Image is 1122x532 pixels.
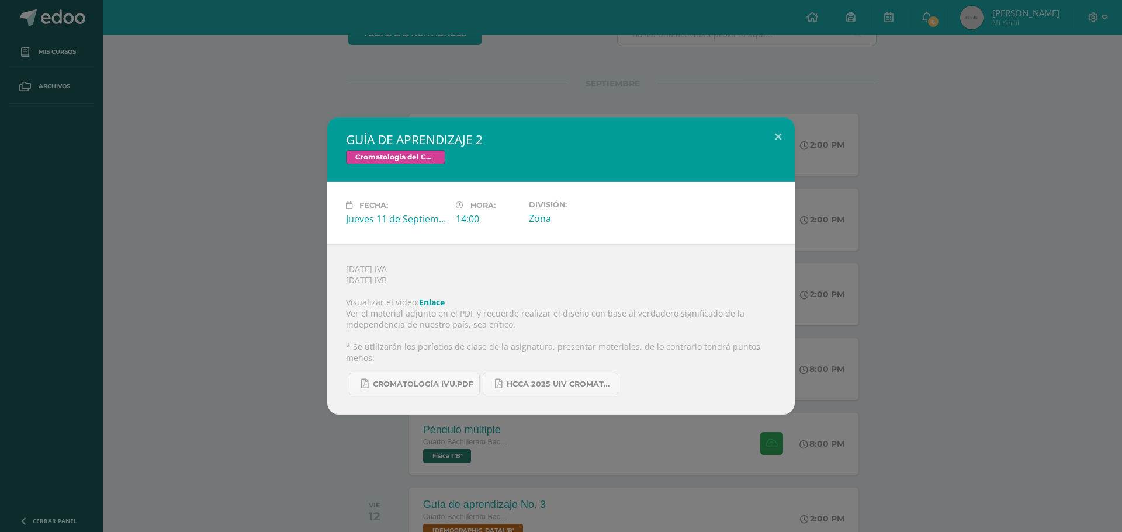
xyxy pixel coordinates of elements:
[529,212,629,225] div: Zona
[761,117,795,157] button: Close (Esc)
[456,213,520,225] div: 14:00
[373,380,473,389] span: CROMATOLOGÍA IVU.pdf
[349,373,480,395] a: CROMATOLOGÍA IVU.pdf
[529,200,629,209] label: División:
[419,297,445,308] a: Enlace
[470,201,496,210] span: Hora:
[346,213,446,225] div: Jueves 11 de Septiembre
[346,131,776,148] h2: GUÍA DE APRENDIZAJE 2
[327,244,795,415] div: [DATE] IVA [DATE] IVB Visualizar el video: Ver el material adjunto en el PDF y recuerde realizar ...
[346,150,445,164] span: Cromatología del Color
[483,373,618,395] a: HCCA 2025 UIV CROMATOLOGÍA DEL COLOR.docx.pdf
[359,201,388,210] span: Fecha:
[507,380,612,389] span: HCCA 2025 UIV CROMATOLOGÍA DEL COLOR.docx.pdf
